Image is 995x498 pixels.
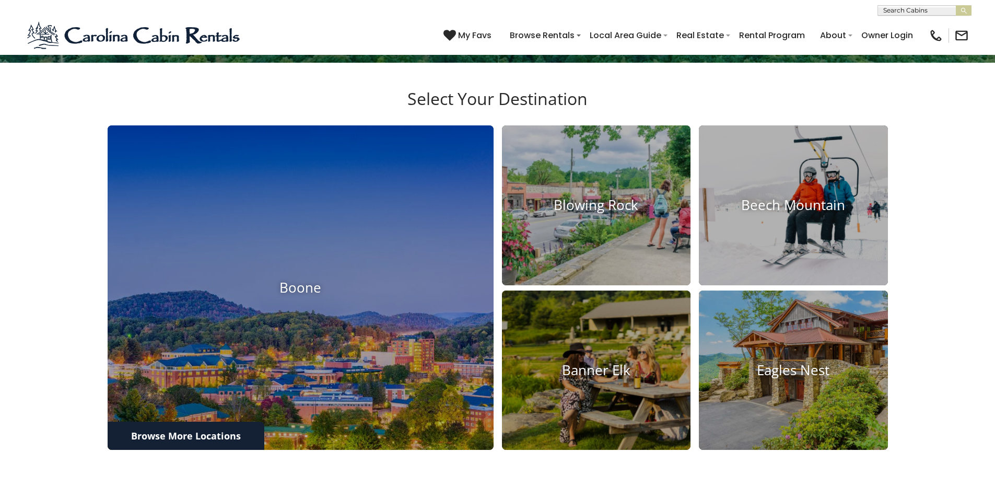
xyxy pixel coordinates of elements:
a: My Favs [443,29,494,42]
h4: Eagles Nest [699,362,888,378]
a: Rental Program [734,26,810,44]
h4: Boone [108,280,494,296]
h3: Select Your Destination [106,89,889,125]
img: mail-regular-black.png [954,28,969,43]
img: phone-regular-black.png [929,28,943,43]
a: Eagles Nest [699,291,888,450]
a: Browse Rentals [505,26,580,44]
a: Owner Login [856,26,918,44]
a: Banner Elk [502,291,691,450]
a: Local Area Guide [584,26,666,44]
a: Real Estate [671,26,729,44]
span: My Favs [458,29,491,42]
a: About [815,26,851,44]
a: Boone [108,125,494,450]
img: Blue-2.png [26,20,243,51]
h4: Banner Elk [502,362,691,378]
a: Browse More Locations [108,422,264,450]
a: Beech Mountain [699,125,888,285]
a: Blowing Rock [502,125,691,285]
h4: Beech Mountain [699,197,888,213]
h4: Blowing Rock [502,197,691,213]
